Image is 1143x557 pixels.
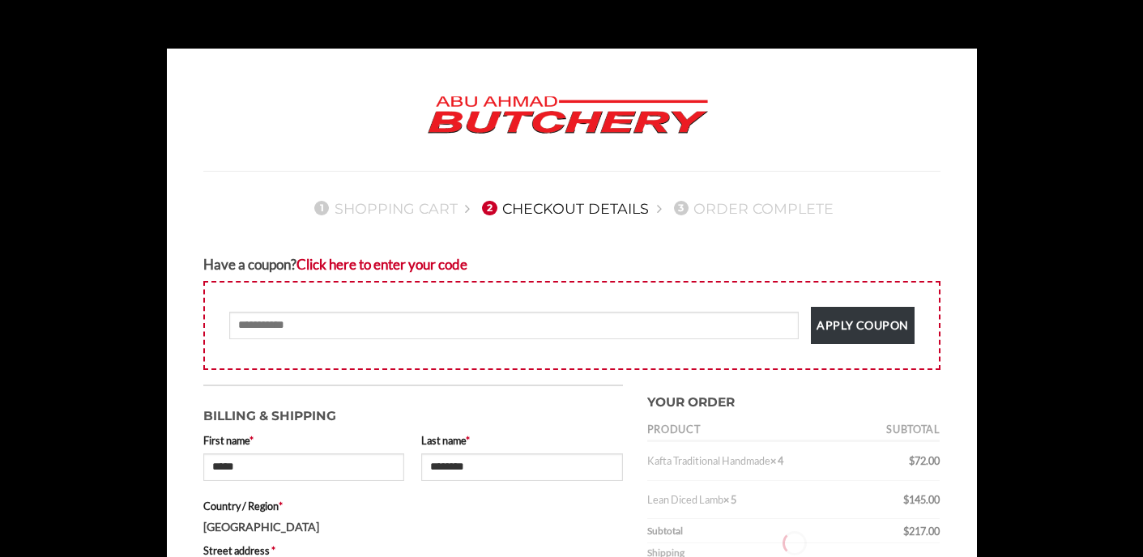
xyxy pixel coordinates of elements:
[249,434,254,447] abbr: required
[203,432,405,449] label: First name
[314,201,329,215] span: 1
[466,434,470,447] abbr: required
[647,385,940,413] h3: Your order
[421,432,623,449] label: Last name
[203,498,623,514] label: Country / Region
[414,85,722,147] img: Abu Ahmad Butchery
[203,520,319,534] strong: [GEOGRAPHIC_DATA]
[203,398,623,427] h3: Billing & Shipping
[477,200,649,217] a: 2Checkout details
[279,500,283,512] abbr: required
[811,307,914,343] button: Apply coupon
[203,187,940,229] nav: Checkout steps
[309,200,458,217] a: 1Shopping Cart
[203,253,940,275] div: Have a coupon?
[271,544,275,557] abbr: required
[296,256,467,273] a: Enter your coupon code
[482,201,497,215] span: 2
